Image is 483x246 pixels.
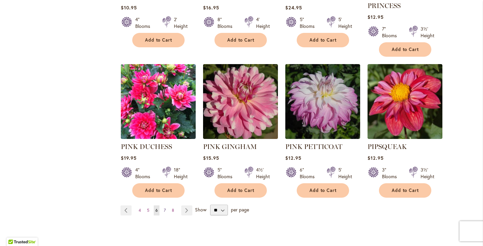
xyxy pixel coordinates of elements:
[147,208,149,213] span: 5
[338,166,352,180] div: 5' Height
[285,4,302,11] span: $24.95
[214,183,267,198] button: Add to Cart
[121,4,137,11] span: $10.95
[368,155,384,161] span: $12.95
[214,33,267,47] button: Add to Cart
[203,143,257,151] a: PINK GINGHAM
[170,205,176,215] a: 8
[121,143,172,151] a: PINK DUCHESS
[392,47,419,52] span: Add to Cart
[379,183,431,198] button: Add to Cart
[300,166,319,180] div: 6" Blooms
[145,188,173,193] span: Add to Cart
[297,33,349,47] button: Add to Cart
[135,166,154,180] div: 4" Blooms
[368,14,384,20] span: $12.95
[203,134,278,140] a: PINK GINGHAM
[227,37,255,43] span: Add to Cart
[379,42,431,57] button: Add to Cart
[392,188,419,193] span: Add to Cart
[256,166,270,180] div: 4½' Height
[421,26,434,39] div: 3½' Height
[121,155,137,161] span: $19.95
[174,16,188,30] div: 2' Height
[285,134,360,140] a: Pink Petticoat
[309,188,337,193] span: Add to Cart
[172,208,174,213] span: 8
[162,205,167,215] a: 7
[203,64,278,139] img: PINK GINGHAM
[231,206,249,213] span: per page
[285,64,360,139] img: Pink Petticoat
[174,166,188,180] div: 18" Height
[164,208,166,213] span: 7
[137,205,143,215] a: 4
[203,155,219,161] span: $15.95
[218,16,236,30] div: 8" Blooms
[368,134,442,140] a: PIPSQUEAK
[145,37,173,43] span: Add to Cart
[155,208,158,213] span: 6
[203,4,219,11] span: $16.95
[309,37,337,43] span: Add to Cart
[300,16,319,30] div: 5" Blooms
[135,16,154,30] div: 4" Blooms
[338,16,352,30] div: 5' Height
[227,188,255,193] span: Add to Cart
[121,64,196,139] img: PINK DUCHESS
[132,183,185,198] button: Add to Cart
[297,183,349,198] button: Add to Cart
[218,166,236,180] div: 5" Blooms
[368,143,407,151] a: PIPSQUEAK
[139,208,141,213] span: 4
[382,166,401,180] div: 3" Blooms
[132,33,185,47] button: Add to Cart
[285,143,342,151] a: PINK PETTICOAT
[145,205,151,215] a: 5
[421,166,434,180] div: 3½' Height
[382,26,401,39] div: 7" Blooms
[195,206,206,213] span: Show
[5,222,24,241] iframe: Launch Accessibility Center
[121,134,196,140] a: PINK DUCHESS
[285,155,301,161] span: $12.95
[368,64,442,139] img: PIPSQUEAK
[256,16,270,30] div: 4' Height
